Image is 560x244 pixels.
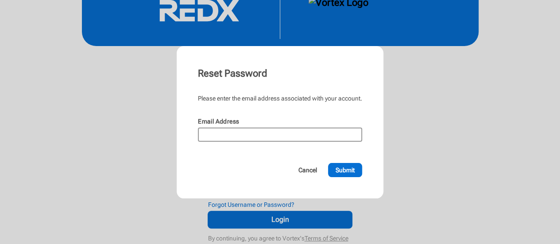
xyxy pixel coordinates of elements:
button: Submit [328,163,362,177]
button: Cancel [291,163,324,177]
span: Submit [336,166,355,174]
span: Cancel [298,166,317,174]
label: Email Address [198,118,239,125]
div: Please enter the email address associated with your account. [198,94,362,103]
div: Reset Password [198,67,362,80]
